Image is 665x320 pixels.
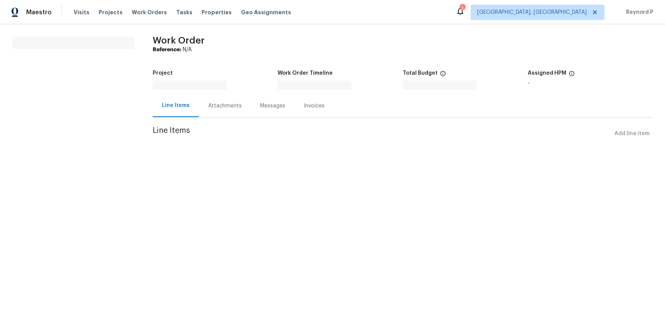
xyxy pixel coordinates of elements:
[153,36,205,45] span: Work Order
[132,8,167,16] span: Work Orders
[460,5,465,12] div: 1
[528,80,653,86] div: -
[278,70,333,76] h5: Work Order Timeline
[440,70,446,80] span: The total cost of line items that have been proposed by Opendoor. This sum includes line items th...
[153,70,173,76] h5: Project
[241,8,291,16] span: Geo Assignments
[74,8,89,16] span: Visits
[26,8,52,16] span: Maestro
[477,8,587,16] span: [GEOGRAPHIC_DATA], [GEOGRAPHIC_DATA]
[153,127,611,141] span: Line Items
[202,8,232,16] span: Properties
[162,102,190,109] div: Line Items
[304,102,325,110] div: Invoices
[208,102,242,110] div: Attachments
[403,70,438,76] h5: Total Budget
[176,10,192,15] span: Tasks
[153,46,653,54] div: N/A
[528,70,566,76] h5: Assigned HPM
[260,102,285,110] div: Messages
[99,8,123,16] span: Projects
[153,47,181,52] b: Reference:
[623,8,653,16] span: Reynord P
[569,70,575,80] span: The hpm assigned to this work order.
